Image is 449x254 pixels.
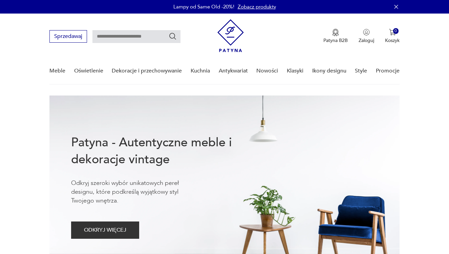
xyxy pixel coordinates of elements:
div: 0 [393,28,399,34]
a: Klasyki [287,58,303,84]
img: Ikona koszyka [389,29,396,36]
img: Ikonka użytkownika [363,29,370,36]
button: Zaloguj [359,29,374,44]
a: Ikony designu [312,58,346,84]
a: Sprzedawaj [49,35,87,39]
a: Style [355,58,367,84]
button: Szukaj [169,32,177,40]
p: Patyna B2B [323,37,348,44]
button: ODKRYJ WIĘCEJ [71,221,139,239]
button: 0Koszyk [385,29,400,44]
img: Ikona medalu [332,29,339,36]
button: Patyna B2B [323,29,348,44]
a: Dekoracje i przechowywanie [112,58,182,84]
img: Patyna - sklep z meblami i dekoracjami vintage [217,19,244,52]
a: Nowości [256,58,278,84]
p: Zaloguj [359,37,374,44]
p: Koszyk [385,37,400,44]
a: Meble [49,58,65,84]
a: Ikona medaluPatyna B2B [323,29,348,44]
h1: Patyna - Autentyczne meble i dekoracje vintage [71,134,254,168]
a: Zobacz produkty [238,3,276,10]
p: Lampy od Same Old -20%! [173,3,234,10]
a: Oświetlenie [74,58,103,84]
a: ODKRYJ WIĘCEJ [71,228,139,233]
a: Kuchnia [191,58,210,84]
a: Antykwariat [219,58,248,84]
p: Odkryj szeroki wybór unikatowych pereł designu, które podkreślą wyjątkowy styl Twojego wnętrza. [71,179,200,205]
button: Sprzedawaj [49,30,87,43]
a: Promocje [376,58,400,84]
